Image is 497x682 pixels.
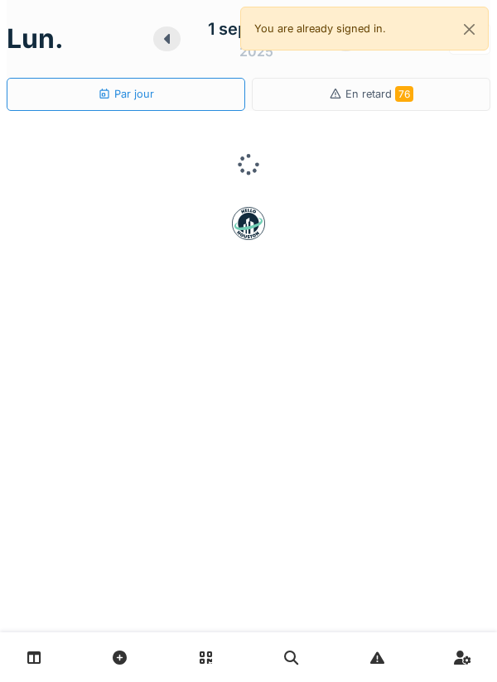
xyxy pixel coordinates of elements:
[7,23,64,55] h1: lun.
[345,88,413,100] span: En retard
[451,7,488,51] button: Close
[98,86,154,102] div: Par jour
[240,7,489,50] div: You are already signed in.
[239,41,273,61] div: 2025
[395,86,413,102] span: 76
[208,17,305,41] div: 1 septembre
[232,207,265,240] img: badge-BVDL4wpA.svg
